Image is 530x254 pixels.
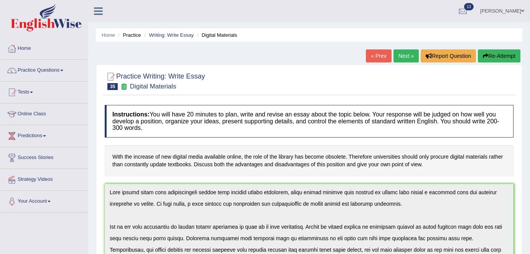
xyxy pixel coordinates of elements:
[0,82,88,101] a: Tests
[116,31,141,39] li: Practice
[0,169,88,188] a: Strategy Videos
[0,103,88,123] a: Online Class
[120,83,128,90] small: Exam occurring question
[195,31,237,39] li: Digital Materials
[130,83,176,90] small: Digital Materials
[105,105,514,138] h4: You will have 20 minutes to plan, write and revise an essay about the topic below. Your response ...
[105,71,205,90] h2: Practice Writing: Write Essay
[421,49,476,62] button: Report Question
[393,49,419,62] a: Next »
[0,147,88,166] a: Success Stories
[464,3,474,10] span: 13
[102,32,115,38] a: Home
[105,145,514,176] h4: With the increase of new digital media available online, the role of the library has become obsol...
[149,32,194,38] a: Writing: Write Essay
[0,60,88,79] a: Practice Questions
[112,111,150,118] b: Instructions:
[478,49,520,62] button: Re-Attempt
[0,38,88,57] a: Home
[366,49,391,62] a: « Prev
[0,191,88,210] a: Your Account
[0,125,88,144] a: Predictions
[107,83,118,90] span: 35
